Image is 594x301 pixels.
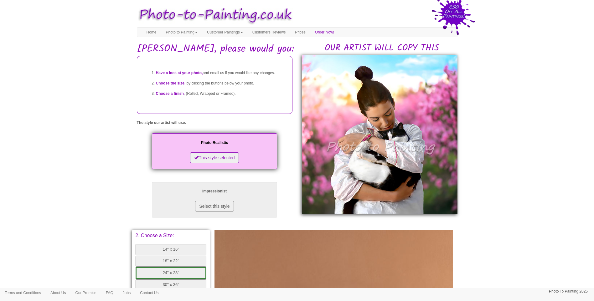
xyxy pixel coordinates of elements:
a: Order Now! [310,28,339,37]
img: Photo to Painting [134,3,294,27]
a: FAQ [101,288,118,298]
a: Customer Paintings [202,28,248,37]
p: Impressionist [158,188,271,195]
img: Zoe, please would you: [302,55,457,215]
li: and email us if you would like any changes. [156,68,286,78]
span: Have a look at your photo, [156,71,203,75]
button: Select this style [195,201,234,212]
span: Choose a finish [156,91,184,96]
p: Photo Realistic [158,140,271,146]
a: Home [142,28,161,37]
h2: OUR ARTIST WILL COPY THIS [307,43,457,53]
h1: [PERSON_NAME], please would you: [137,43,457,54]
li: , (Rolled, Wrapped or Framed). [156,89,286,99]
a: Photo to Painting [161,28,202,37]
a: Contact Us [135,288,163,298]
button: 30" x 36" [136,279,207,290]
a: Customers Reviews [248,28,291,37]
button: 24" x 28" [136,267,207,279]
a: Jobs [118,288,135,298]
label: The style our artist will use: [137,120,186,125]
li: , by clicking the buttons below your photo. [156,78,286,89]
button: 14" x 16" [136,244,207,255]
button: This style selected [190,152,239,163]
span: Choose the size [156,81,184,85]
p: Photo To Painting 2025 [549,288,588,295]
p: 2. Choose a Size: [136,233,207,238]
a: Prices [290,28,310,37]
button: 18" x 22" [136,256,207,267]
a: Our Promise [70,288,101,298]
a: About Us [46,288,70,298]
